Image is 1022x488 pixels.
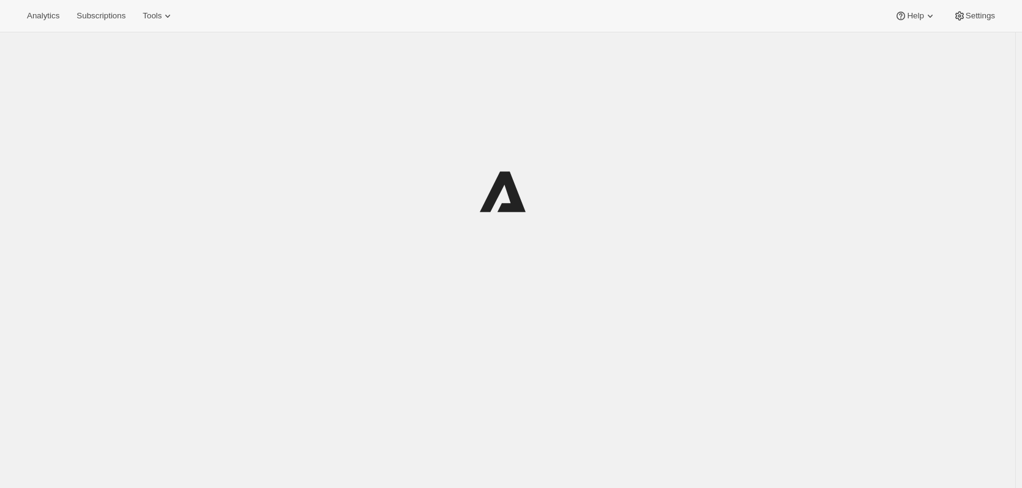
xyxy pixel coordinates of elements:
[76,11,125,21] span: Subscriptions
[143,11,162,21] span: Tools
[135,7,181,24] button: Tools
[907,11,923,21] span: Help
[69,7,133,24] button: Subscriptions
[946,7,1002,24] button: Settings
[887,7,943,24] button: Help
[20,7,67,24] button: Analytics
[966,11,995,21] span: Settings
[27,11,59,21] span: Analytics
